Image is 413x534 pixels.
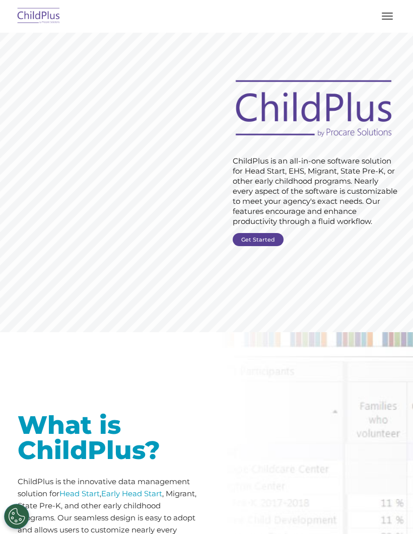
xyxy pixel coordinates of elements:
[4,504,29,529] button: Cookies Settings
[59,489,100,498] a: Head Start
[233,233,284,246] a: Get Started
[233,156,398,226] rs-layer: ChildPlus is an all-in-one software solution for Head Start, EHS, Migrant, State Pre-K, or other ...
[15,5,62,28] img: ChildPlus by Procare Solutions
[101,489,162,498] a: Early Head Start
[18,413,199,463] h1: What is ChildPlus?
